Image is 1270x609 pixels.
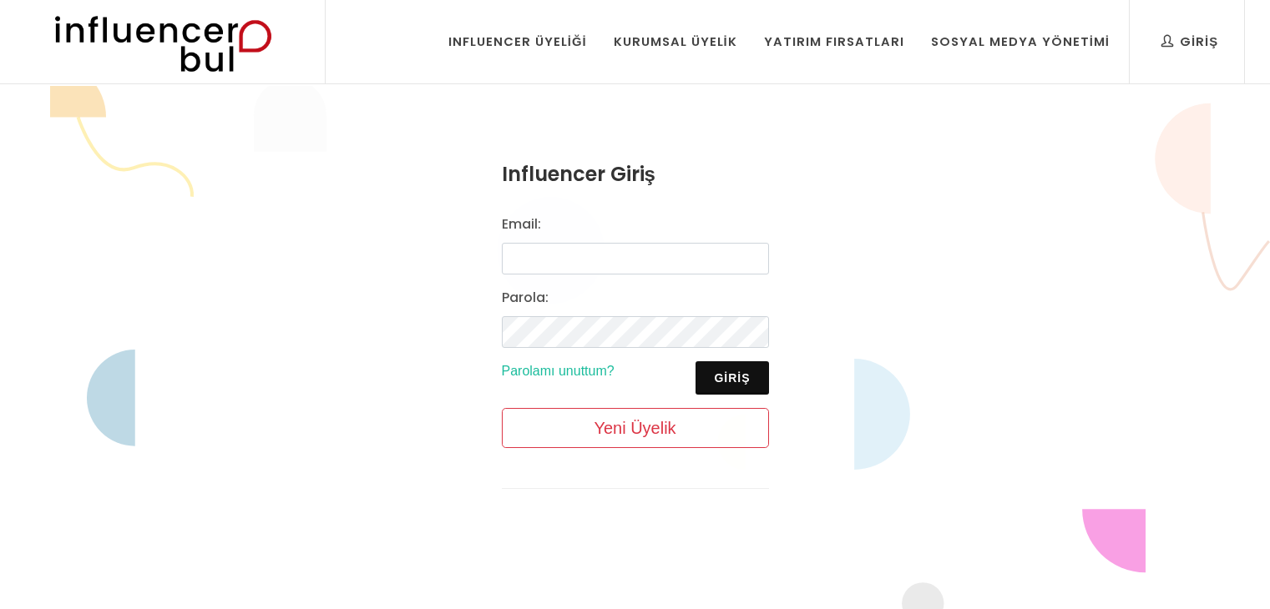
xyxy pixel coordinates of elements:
[502,288,549,308] label: Parola:
[764,33,904,51] div: Yatırım Fırsatları
[502,159,769,189] h3: Influencer Giriş
[502,408,769,448] a: Yeni Üyelik
[448,33,587,51] div: Influencer Üyeliği
[502,214,541,234] label: Email:
[614,33,737,51] div: Kurumsal Üyelik
[502,364,615,378] a: Parolamı unuttum?
[931,33,1110,51] div: Sosyal Medya Yönetimi
[696,361,768,395] button: Giriş
[1161,33,1218,51] div: Giriş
